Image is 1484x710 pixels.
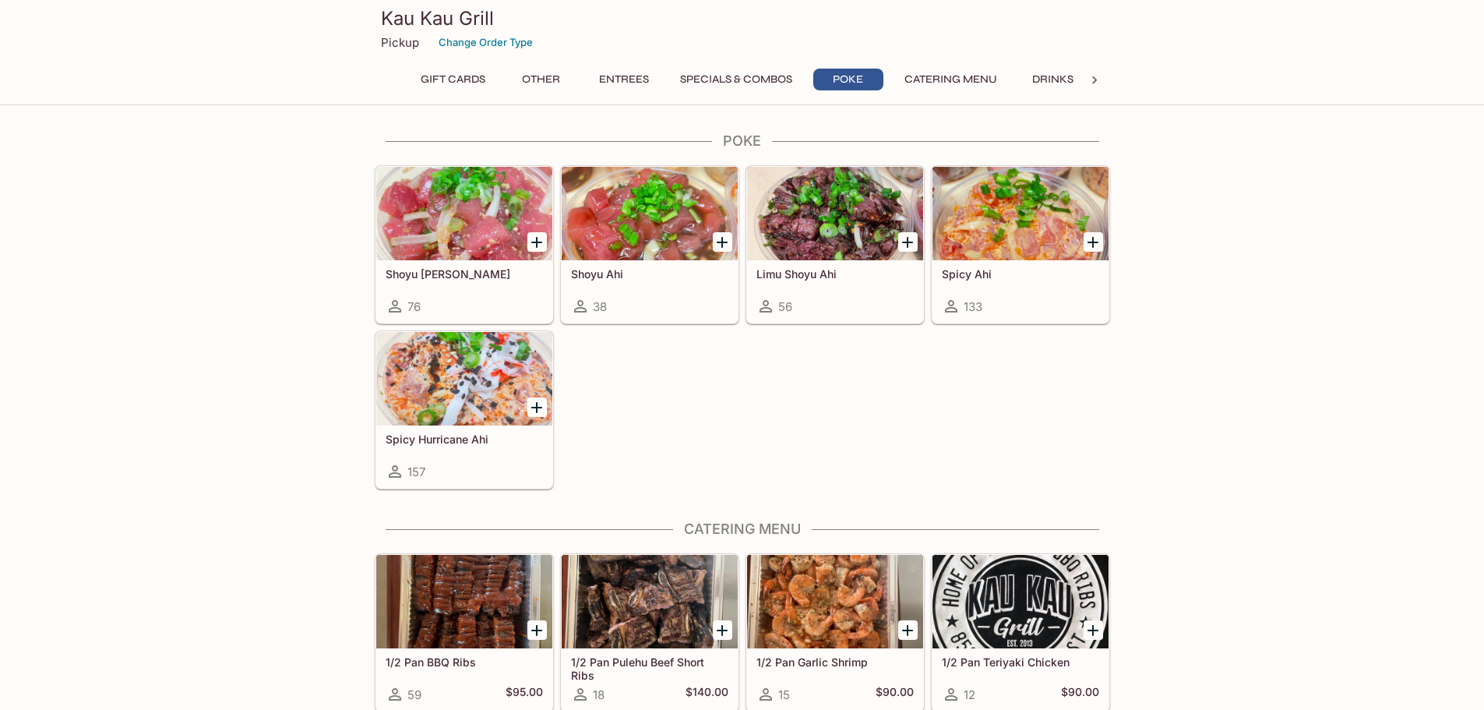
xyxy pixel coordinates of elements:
[593,687,605,702] span: 18
[432,30,540,55] button: Change Order Type
[593,299,607,314] span: 38
[778,687,790,702] span: 15
[1084,232,1103,252] button: Add Spicy Ahi
[375,132,1110,150] h4: Poke
[1061,685,1099,704] h5: $90.00
[376,167,552,260] div: Shoyu Ginger Ahi
[407,299,421,314] span: 76
[964,687,975,702] span: 12
[381,6,1104,30] h3: Kau Kau Grill
[386,655,543,669] h5: 1/2 Pan BBQ Ribs
[527,232,547,252] button: Add Shoyu Ginger Ahi
[375,331,553,489] a: Spicy Hurricane Ahi157
[527,620,547,640] button: Add 1/2 Pan BBQ Ribs
[964,299,982,314] span: 133
[747,555,923,648] div: 1/2 Pan Garlic Shrimp
[376,332,552,426] div: Spicy Hurricane Ahi
[876,685,914,704] h5: $90.00
[747,167,923,260] div: Limu Shoyu Ahi
[932,167,1109,260] div: Spicy Ahi
[571,655,728,681] h5: 1/2 Pan Pulehu Beef Short Ribs
[1018,69,1088,90] button: Drinks
[756,267,914,281] h5: Limu Shoyu Ahi
[756,655,914,669] h5: 1/2 Pan Garlic Shrimp
[898,232,918,252] button: Add Limu Shoyu Ahi
[1084,620,1103,640] button: Add 1/2 Pan Teriyaki Chicken
[562,555,738,648] div: 1/2 Pan Pulehu Beef Short Ribs
[896,69,1006,90] button: Catering Menu
[713,620,732,640] button: Add 1/2 Pan Pulehu Beef Short Ribs
[589,69,659,90] button: Entrees
[407,465,425,479] span: 157
[386,433,543,446] h5: Spicy Hurricane Ahi
[942,655,1099,669] h5: 1/2 Pan Teriyaki Chicken
[375,521,1110,538] h4: Catering Menu
[386,267,543,281] h5: Shoyu [PERSON_NAME]
[898,620,918,640] button: Add 1/2 Pan Garlic Shrimp
[778,299,792,314] span: 56
[713,232,732,252] button: Add Shoyu Ahi
[942,267,1099,281] h5: Spicy Ahi
[571,267,728,281] h5: Shoyu Ahi
[932,555,1109,648] div: 1/2 Pan Teriyaki Chicken
[813,69,883,90] button: Poke
[527,397,547,417] button: Add Spicy Hurricane Ahi
[562,167,738,260] div: Shoyu Ahi
[672,69,801,90] button: Specials & Combos
[375,166,553,323] a: Shoyu [PERSON_NAME]76
[746,166,924,323] a: Limu Shoyu Ahi56
[686,685,728,704] h5: $140.00
[412,69,494,90] button: Gift Cards
[506,69,576,90] button: Other
[932,166,1109,323] a: Spicy Ahi133
[381,35,419,50] p: Pickup
[506,685,543,704] h5: $95.00
[561,166,738,323] a: Shoyu Ahi38
[376,555,552,648] div: 1/2 Pan BBQ Ribs
[407,687,421,702] span: 59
